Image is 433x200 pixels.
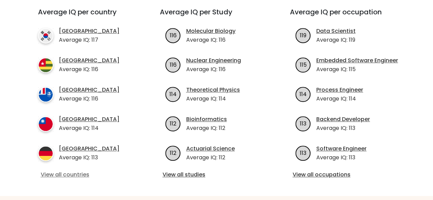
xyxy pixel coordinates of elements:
[160,8,273,24] h3: Average IQ per Study
[293,171,401,179] a: View all occupations
[316,145,367,153] a: Software Engineer
[316,115,370,123] a: Backend Developer
[169,90,177,98] text: 114
[59,95,119,103] p: Average IQ: 116
[186,115,227,123] a: Bioinformatics
[186,95,240,103] p: Average IQ: 114
[300,61,306,68] text: 115
[316,154,367,162] p: Average IQ: 113
[316,124,370,132] p: Average IQ: 113
[316,86,363,94] a: Process Engineer
[186,65,241,74] p: Average IQ: 116
[186,145,235,153] a: Actuarial Science
[300,149,306,157] text: 113
[59,27,119,35] a: [GEOGRAPHIC_DATA]
[186,154,235,162] p: Average IQ: 112
[169,31,176,39] text: 116
[41,171,132,179] a: View all countries
[290,8,404,24] h3: Average IQ per occupation
[163,171,271,179] a: View all studies
[186,86,240,94] a: Theoretical Physics
[316,36,356,44] p: Average IQ: 119
[300,90,307,98] text: 114
[38,57,53,73] img: country
[59,56,119,65] a: [GEOGRAPHIC_DATA]
[38,87,53,102] img: country
[59,36,119,44] p: Average IQ: 117
[59,65,119,74] p: Average IQ: 116
[38,116,53,132] img: country
[316,65,398,74] p: Average IQ: 115
[59,115,119,123] a: [GEOGRAPHIC_DATA]
[169,61,176,68] text: 116
[186,56,241,65] a: Nuclear Engineering
[300,31,306,39] text: 119
[170,149,176,157] text: 112
[186,36,235,44] p: Average IQ: 116
[186,124,227,132] p: Average IQ: 112
[38,146,53,161] img: country
[38,28,53,43] img: country
[186,27,235,35] a: Molecular Biology
[170,119,176,127] text: 112
[59,145,119,153] a: [GEOGRAPHIC_DATA]
[316,95,363,103] p: Average IQ: 114
[316,56,398,65] a: Embedded Software Engineer
[59,124,119,132] p: Average IQ: 114
[59,86,119,94] a: [GEOGRAPHIC_DATA]
[316,27,356,35] a: Data Scientist
[300,119,306,127] text: 113
[59,154,119,162] p: Average IQ: 113
[38,8,135,24] h3: Average IQ per country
